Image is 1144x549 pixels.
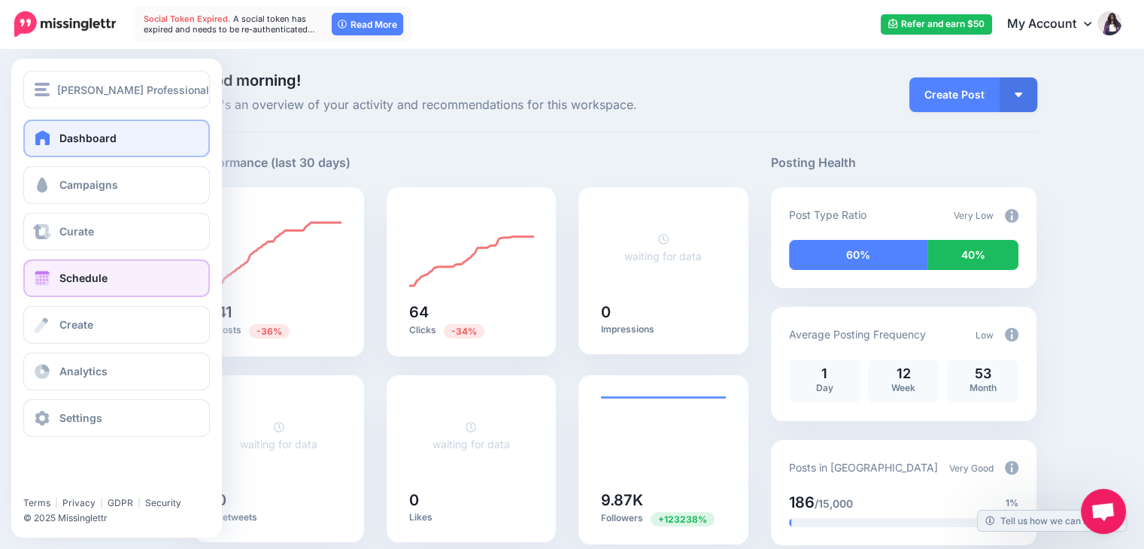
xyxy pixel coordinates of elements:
p: Followers [601,511,726,526]
a: Settings [23,399,210,437]
a: waiting for data [432,420,510,450]
span: Low [976,329,994,341]
span: 186 [789,493,815,511]
span: Here's an overview of your activity and recommendations for this workspace. [194,96,748,115]
span: Campaigns [59,178,118,191]
span: | [138,497,141,508]
span: Analytics [59,365,108,378]
span: Settings [59,411,102,424]
span: Curate [59,225,94,238]
a: Security [145,497,181,508]
span: Very Low [954,210,994,221]
a: My Account [992,6,1121,43]
span: Previous period: 8 [651,512,715,526]
span: Create [59,318,93,331]
img: menu.png [35,83,50,96]
a: Analytics [23,353,210,390]
p: Retweets [217,511,341,523]
p: Posts in [GEOGRAPHIC_DATA] [789,459,938,476]
span: Month [969,382,996,393]
h5: 9.87K [601,493,726,508]
a: Dashboard [23,120,210,157]
span: Very Good [949,463,994,474]
h5: 0 [601,305,726,320]
p: Posts [217,323,341,338]
span: Social Token Expired. [144,14,231,24]
p: 12 [875,367,932,381]
p: Impressions [601,323,726,335]
div: 1% of your posts in the last 30 days have been from Drip Campaigns [789,518,791,527]
a: Schedule [23,259,210,297]
span: | [55,497,58,508]
p: Post Type Ratio [789,206,866,223]
span: Good morning! [194,71,301,89]
span: Week [891,382,915,393]
div: 60% of your posts in the last 30 days have been from Drip Campaigns [789,240,927,270]
a: Refer and earn $50 [881,14,992,35]
span: Previous period: 97 [444,324,484,338]
span: 1% [1006,496,1018,511]
a: GDPR [108,497,133,508]
span: /15,000 [815,497,853,510]
span: A social token has expired and needs to be re-authenticated… [144,14,315,35]
span: Day [816,382,833,393]
span: Previous period: 64 [249,324,290,338]
a: waiting for data [240,420,317,450]
span: Dashboard [59,132,117,144]
img: info-circle-grey.png [1005,328,1018,341]
a: Read More [332,13,403,35]
img: info-circle-grey.png [1005,209,1018,223]
div: Open chat [1081,489,1126,534]
span: [PERSON_NAME] Professional & Personal Coaching, LLC [57,81,341,99]
h5: 0 [217,493,341,508]
img: Missinglettr [14,11,116,37]
h5: 41 [217,305,341,320]
p: Likes [409,511,534,523]
p: Clicks [409,323,534,338]
button: [PERSON_NAME] Professional & Personal Coaching, LLC [23,71,210,108]
a: Privacy [62,497,96,508]
a: Terms [23,497,50,508]
h5: Performance (last 30 days) [194,153,350,172]
img: arrow-down-white.png [1015,93,1022,97]
img: info-circle-grey.png [1005,461,1018,475]
p: 53 [954,367,1011,381]
li: © 2025 Missinglettr [23,511,219,526]
span: | [100,497,103,508]
a: Tell us how we can improve [978,511,1126,531]
a: Create [23,306,210,344]
div: 40% of your posts in the last 30 days were manually created (i.e. were not from Drip Campaigns or... [927,240,1018,270]
h5: 0 [409,493,534,508]
a: Campaigns [23,166,210,204]
a: waiting for data [624,232,702,262]
h5: Posting Health [771,153,1036,172]
iframe: Twitter Follow Button [23,475,138,490]
p: 1 [797,367,853,381]
p: Average Posting Frequency [789,326,926,343]
h5: 64 [409,305,534,320]
span: Schedule [59,271,108,284]
a: Curate [23,213,210,250]
a: Create Post [909,77,1000,112]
